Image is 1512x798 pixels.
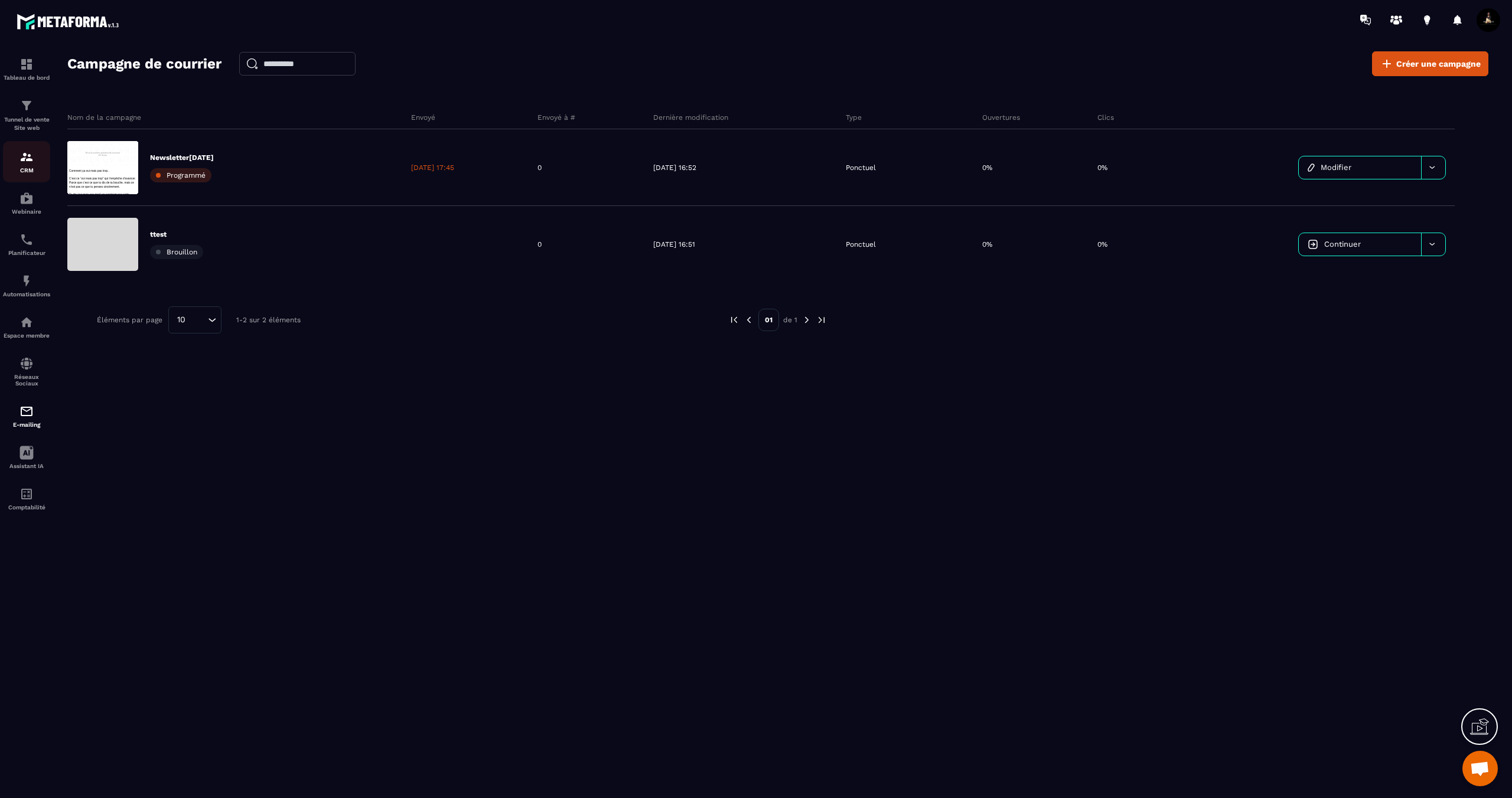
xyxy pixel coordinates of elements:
a: social-networksocial-networkRéseaux Sociaux [3,348,50,395]
div: Search for option [168,306,221,333]
p: Ponctuel [846,163,876,172]
p: 0% [1097,163,1107,172]
span: Modifier [1321,163,1351,172]
a: Créer une campagne [1372,51,1488,76]
p: Envoyé à # [537,113,575,122]
p: 1-2 sur 2 éléments [236,316,301,324]
p: Clics [1097,113,1114,122]
p: Type [846,113,862,122]
a: formationformationTableau de bord [3,48,50,90]
span: 10 [173,313,190,326]
p: Envoyé [411,113,435,122]
p: [DATE] 16:52 [653,163,696,172]
img: prev [729,315,739,325]
p: Comment ça oui mais pas trop.. [6,93,230,106]
span: Programmé [167,171,206,179]
p: Automatisations [3,291,50,297]
p: Planificateur [3,250,50,256]
img: formation [19,150,34,164]
p: [DATE] 17:45 [411,163,454,172]
p: de 1 [783,315,797,325]
p: C’est ce “oui mais pas trop” qui t’empêche d’avancer. Parce que c’est ce que tu dis de ta bouche,... [6,119,230,158]
img: icon [1308,163,1315,172]
p: Webinaire [3,208,50,215]
img: logo [17,11,123,32]
p: Dernière modification [653,113,728,122]
a: Assistant IA [3,437,50,478]
p: E-mailing [3,421,50,428]
a: schedulerschedulerPlanificateur [3,224,50,265]
img: next [801,315,812,325]
p: Comptabilité [3,504,50,511]
a: accountantaccountantComptabilité [3,478,50,519]
p: CRM [3,167,50,174]
img: next [816,315,827,325]
img: formation [19,57,34,71]
p: 01 [758,309,779,331]
p: Espace membre [3,332,50,339]
p: 0% [982,240,992,249]
input: Search for option [190,313,205,326]
p: [DATE] 16:51 [653,240,695,249]
img: accountant [19,487,34,501]
span: Créer une campagne [1396,58,1481,70]
img: formation [19,99,34,113]
a: Continuer [1299,233,1421,256]
span: Brouillon [167,248,197,256]
p: Newsletter[DATE] [150,153,214,162]
p: Nom de la campagne [67,113,141,122]
img: automations [19,191,34,205]
a: Modifier [1299,156,1421,179]
a: automationsautomationsEspace membre [3,306,50,348]
img: prev [744,315,754,325]
p: Assistant IA [3,463,50,469]
img: icon [1308,239,1318,250]
p: Tableau de bord [3,74,50,81]
p: Tu dis “oui mais pas trop” en espérant que cette modestie t’ouvre les portes vers plus. [6,172,230,198]
p: Tunnel de vente Site web [3,116,50,132]
p: Réseaux Sociaux [3,374,50,387]
div: Ouvrir le chat [1462,751,1498,786]
img: scheduler [19,233,34,247]
p: Ponctuel [846,240,876,249]
a: automationsautomationsWebinaire [3,182,50,224]
img: email [19,404,34,418]
a: automationsautomationsAutomatisations [3,265,50,306]
p: 0% [982,163,992,172]
img: automations [19,315,34,329]
p: ttest [150,230,203,239]
img: automations [19,274,34,288]
img: social-network [19,357,34,371]
p: 0 [537,240,542,249]
h2: Campagne de courrier [67,52,221,76]
p: 0% [1097,240,1107,249]
span: Continuer [1324,240,1361,248]
a: formationformationTunnel de vente Site web [3,90,50,141]
p: 0 [537,163,542,172]
a: formationformationCRM [3,141,50,182]
a: emailemailE-mailing [3,395,50,437]
p: Ouvertures [982,113,1020,122]
p: Éléments par page [97,316,162,324]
